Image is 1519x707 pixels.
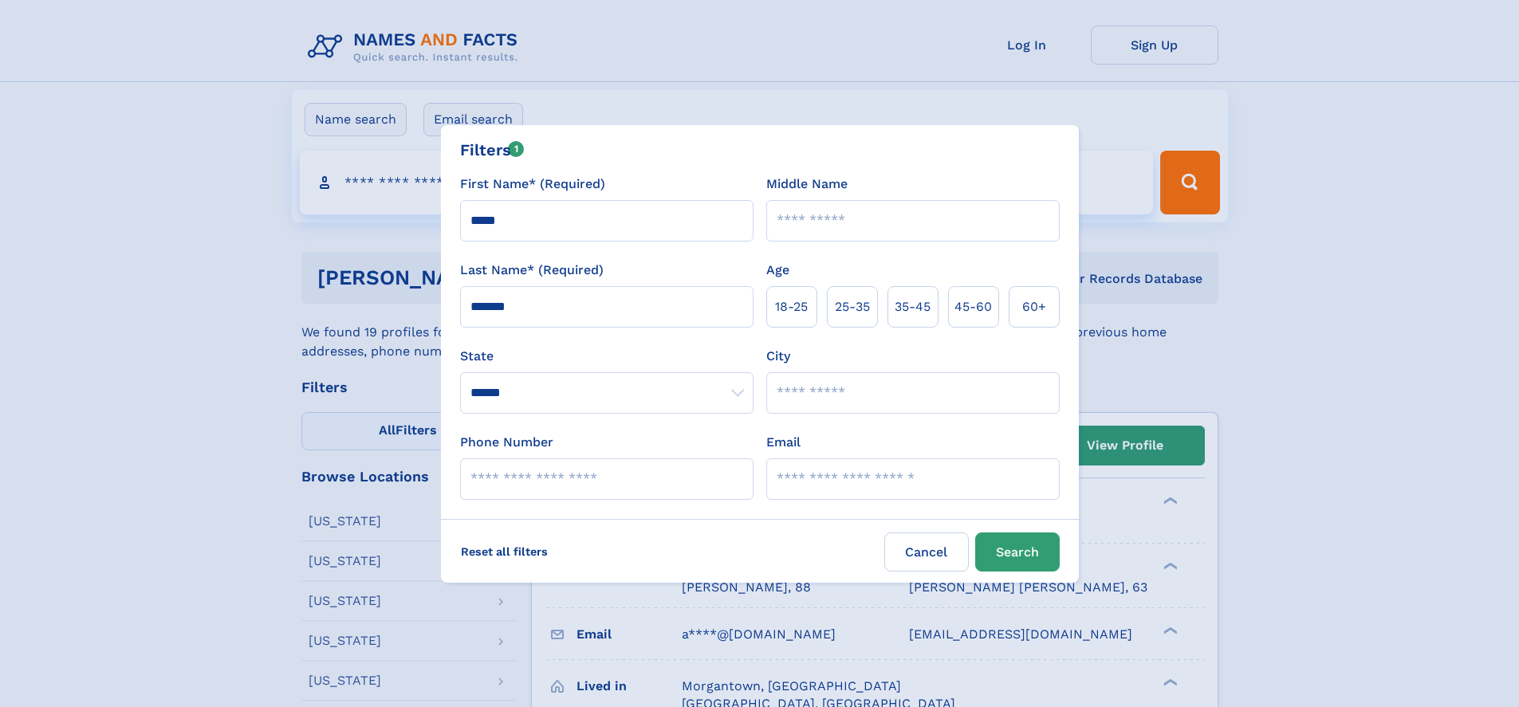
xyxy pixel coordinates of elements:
label: Last Name* (Required) [460,261,604,280]
label: Phone Number [460,433,553,452]
label: First Name* (Required) [460,175,605,194]
span: 60+ [1022,297,1046,316]
span: 25‑35 [835,297,870,316]
label: Middle Name [766,175,848,194]
label: Email [766,433,801,452]
label: City [766,347,790,366]
label: Cancel [884,532,969,571]
span: 35‑45 [895,297,931,316]
label: State [460,347,754,366]
label: Age [766,261,789,280]
label: Reset all filters [451,532,558,571]
span: 45‑60 [954,297,992,316]
span: 18‑25 [775,297,808,316]
button: Search [975,532,1060,571]
div: Filters [460,138,525,162]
